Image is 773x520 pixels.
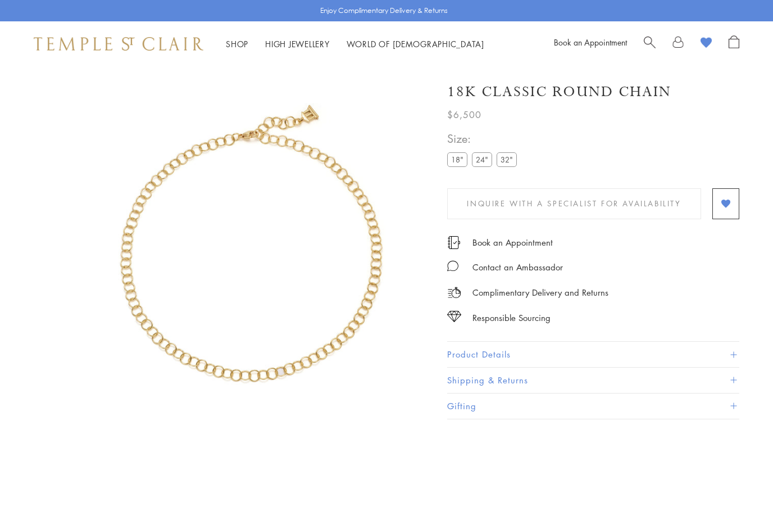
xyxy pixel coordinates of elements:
[447,188,701,219] button: Inquire With A Specialist for Availability
[447,342,739,367] button: Product Details
[73,66,430,424] img: N88853-RD18
[447,152,467,166] label: 18"
[447,107,481,122] span: $6,500
[447,129,521,148] span: Size:
[226,37,484,51] nav: Main navigation
[717,467,762,509] iframe: Gorgias live chat messenger
[347,38,484,49] a: World of [DEMOGRAPHIC_DATA]World of [DEMOGRAPHIC_DATA]
[497,152,517,166] label: 32"
[447,394,739,419] button: Gifting
[447,260,458,272] img: MessageIcon-01_2.svg
[34,37,203,51] img: Temple St. Clair
[472,286,608,300] p: Complimentary Delivery and Returns
[472,152,492,166] label: 24"
[447,236,461,249] img: icon_appointment.svg
[467,197,681,210] span: Inquire With A Specialist for Availability
[447,311,461,322] img: icon_sourcing.svg
[447,82,671,102] h1: 18K Classic Round Chain
[226,38,248,49] a: ShopShop
[701,35,712,52] a: View Wishlist
[472,260,563,274] div: Contact an Ambassador
[447,368,739,393] button: Shipping & Returns
[554,37,627,48] a: Book an Appointment
[644,35,656,52] a: Search
[447,286,461,300] img: icon_delivery.svg
[472,236,553,248] a: Book an Appointment
[320,5,448,16] p: Enjoy Complimentary Delivery & Returns
[729,35,739,52] a: Open Shopping Bag
[265,38,330,49] a: High JewelleryHigh Jewellery
[472,311,551,325] div: Responsible Sourcing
